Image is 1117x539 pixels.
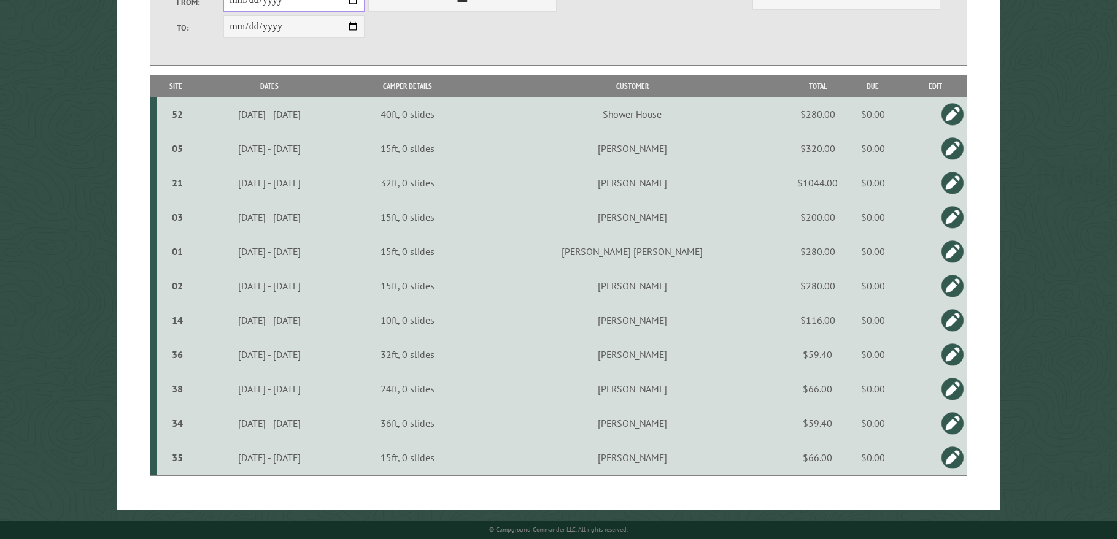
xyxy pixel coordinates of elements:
[471,166,793,200] td: [PERSON_NAME]
[161,108,194,120] div: 52
[842,166,904,200] td: $0.00
[343,440,471,475] td: 15ft, 0 slides
[198,211,341,223] div: [DATE] - [DATE]
[842,269,904,303] td: $0.00
[161,417,194,429] div: 34
[161,314,194,326] div: 14
[343,75,471,97] th: Camper Details
[793,131,842,166] td: $320.00
[161,280,194,292] div: 02
[793,406,842,440] td: $59.40
[343,406,471,440] td: 36ft, 0 slides
[198,383,341,395] div: [DATE] - [DATE]
[471,75,793,97] th: Customer
[343,269,471,303] td: 15ft, 0 slides
[198,177,341,189] div: [DATE] - [DATE]
[161,211,194,223] div: 03
[842,131,904,166] td: $0.00
[471,337,793,372] td: [PERSON_NAME]
[196,75,343,97] th: Dates
[343,166,471,200] td: 32ft, 0 slides
[471,200,793,234] td: [PERSON_NAME]
[471,97,793,131] td: Shower House
[842,75,904,97] th: Due
[198,280,341,292] div: [DATE] - [DATE]
[343,372,471,406] td: 24ft, 0 slides
[157,75,196,97] th: Site
[842,372,904,406] td: $0.00
[793,303,842,337] td: $116.00
[343,303,471,337] td: 10ft, 0 slides
[793,97,842,131] td: $280.00
[343,200,471,234] td: 15ft, 0 slides
[471,234,793,269] td: [PERSON_NAME] [PERSON_NAME]
[471,269,793,303] td: [PERSON_NAME]
[161,451,194,464] div: 35
[471,440,793,475] td: [PERSON_NAME]
[471,131,793,166] td: [PERSON_NAME]
[842,440,904,475] td: $0.00
[793,337,842,372] td: $59.40
[471,372,793,406] td: [PERSON_NAME]
[343,131,471,166] td: 15ft, 0 slides
[842,406,904,440] td: $0.00
[343,234,471,269] td: 15ft, 0 slides
[471,406,793,440] td: [PERSON_NAME]
[842,303,904,337] td: $0.00
[343,97,471,131] td: 40ft, 0 slides
[793,200,842,234] td: $200.00
[793,75,842,97] th: Total
[842,234,904,269] td: $0.00
[904,75,967,97] th: Edit
[793,269,842,303] td: $280.00
[842,97,904,131] td: $0.00
[343,337,471,372] td: 32ft, 0 slides
[842,200,904,234] td: $0.00
[489,526,628,533] small: © Campground Commander LLC. All rights reserved.
[161,142,194,155] div: 05
[161,177,194,189] div: 21
[793,372,842,406] td: $66.00
[793,234,842,269] td: $280.00
[793,166,842,200] td: $1044.00
[198,348,341,361] div: [DATE] - [DATE]
[198,108,341,120] div: [DATE] - [DATE]
[471,303,793,337] td: [PERSON_NAME]
[198,314,341,326] div: [DATE] - [DATE]
[198,245,341,258] div: [DATE] - [DATE]
[793,440,842,475] td: $66.00
[198,451,341,464] div: [DATE] - [DATE]
[177,22,224,34] label: To:
[198,142,341,155] div: [DATE] - [DATE]
[198,417,341,429] div: [DATE] - [DATE]
[161,245,194,258] div: 01
[161,348,194,361] div: 36
[842,337,904,372] td: $0.00
[161,383,194,395] div: 38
